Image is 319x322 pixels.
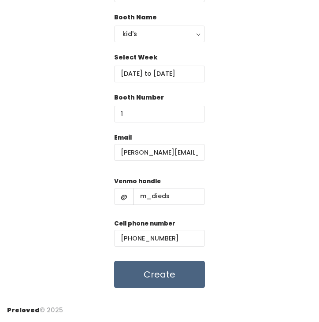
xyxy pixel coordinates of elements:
label: Booth Number [114,93,164,102]
div: © 2025 [7,299,63,315]
input: @ . [114,144,205,161]
label: Select Week [114,53,157,62]
label: Venmo handle [114,177,161,186]
span: @ [114,188,134,205]
input: Booth Number [114,106,205,122]
input: (___) ___-____ [114,230,205,247]
input: Select week [114,66,205,82]
label: Cell phone number [114,219,175,228]
span: Preloved [7,306,40,315]
button: Create [114,261,205,288]
button: kid's [114,26,205,42]
label: Booth Name [114,13,157,22]
div: kid's [122,29,197,39]
label: Email [114,133,132,142]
